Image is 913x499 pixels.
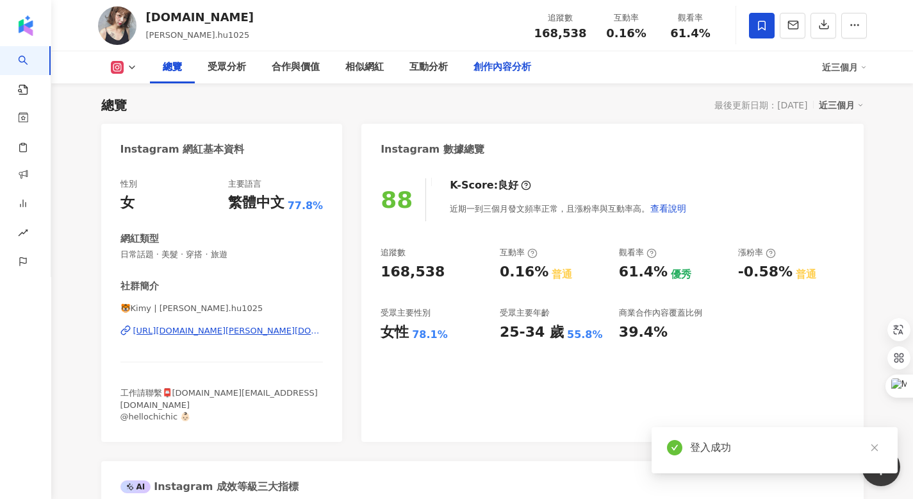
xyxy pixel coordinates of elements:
div: 合作與價值 [272,60,320,75]
div: [DOMAIN_NAME] [146,9,254,25]
div: Instagram 數據總覽 [381,142,484,156]
div: 登入成功 [690,440,882,455]
span: rise [18,220,28,249]
div: 商業合作內容覆蓋比例 [619,307,702,319]
img: KOL Avatar [98,6,136,45]
div: 受眾主要性別 [381,307,431,319]
span: close [870,443,879,452]
a: [URL][DOMAIN_NAME][PERSON_NAME][DOMAIN_NAME] [120,325,324,337]
div: K-Score : [450,178,531,192]
div: 網紅類型 [120,232,159,246]
div: 相似網紅 [345,60,384,75]
div: 追蹤數 [534,12,587,24]
div: AI [120,480,151,493]
div: Instagram 網紅基本資料 [120,142,245,156]
span: 77.8% [288,199,324,213]
span: 🐯Kimy | [PERSON_NAME].hu1025 [120,303,324,314]
div: 受眾主要年齡 [500,307,550,319]
div: 主要語言 [228,178,261,190]
span: 查看說明 [650,203,686,214]
div: 觀看率 [619,247,657,258]
span: [PERSON_NAME].hu1025 [146,30,250,40]
div: 近三個月 [819,97,864,114]
div: 近期一到三個月發文頻率正常，且漲粉率與互動率高。 [450,196,687,221]
div: 互動分析 [409,60,448,75]
button: 查看說明 [650,196,687,221]
div: 55.8% [567,328,603,342]
div: -0.58% [738,262,793,282]
div: 創作內容分析 [473,60,531,75]
div: 女 [120,193,135,213]
img: logo icon [15,15,36,36]
span: 61.4% [670,27,710,40]
div: 78.1% [412,328,448,342]
div: 總覽 [101,96,127,114]
div: 普通 [552,267,572,282]
div: 互動率 [602,12,651,24]
div: 優秀 [671,267,691,282]
div: 0.16% [500,262,548,282]
div: 總覽 [163,60,182,75]
div: 互動率 [500,247,538,258]
div: 25-34 歲 [500,323,564,343]
div: 漲粉率 [738,247,776,258]
div: 良好 [498,178,518,192]
span: check-circle [667,440,682,455]
div: 追蹤數 [381,247,406,258]
div: 女性 [381,323,409,343]
div: 受眾分析 [208,60,246,75]
div: Instagram 成效等級三大指標 [120,480,299,494]
div: 近三個月 [822,57,867,78]
div: 最後更新日期：[DATE] [714,100,807,110]
div: 性別 [120,178,137,190]
span: 168,538 [534,26,587,40]
div: 普通 [796,267,816,282]
div: [URL][DOMAIN_NAME][PERSON_NAME][DOMAIN_NAME] [133,325,324,337]
span: 0.16% [606,27,646,40]
div: 39.4% [619,323,668,343]
div: 61.4% [619,262,668,282]
div: 168,538 [381,262,445,282]
span: 日常話題 · 美髮 · 穿搭 · 旅遊 [120,249,324,260]
div: 88 [381,187,413,213]
a: search [18,46,44,96]
div: 繁體中文 [228,193,284,213]
div: 觀看率 [666,12,715,24]
span: 工作請聯繫📮[DOMAIN_NAME][EMAIL_ADDRESS][DOMAIN_NAME] @hellochichic 👶🏻 [120,388,318,421]
div: 社群簡介 [120,280,159,293]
